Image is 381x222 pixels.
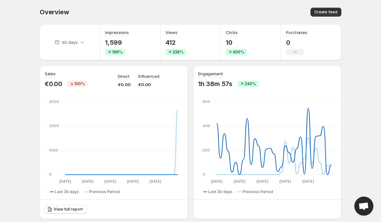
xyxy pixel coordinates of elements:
span: Create feed [314,10,338,15]
text: [DATE] [59,179,71,184]
p: 10 [226,39,247,46]
p: Direct [118,73,130,79]
p: 0 [286,39,307,46]
span: 168% [112,50,123,55]
text: [DATE] [302,179,314,184]
span: Overview [40,8,69,16]
text: [DATE] [279,179,291,184]
h3: Purchases [286,29,307,36]
span: 240% [244,81,256,86]
span: Last 30 days [55,189,79,194]
text: [DATE] [234,179,245,184]
span: 100% [74,81,85,86]
h3: Views [165,29,177,36]
p: 412 [165,39,186,46]
text: [DATE] [82,179,94,184]
p: €0.00 [138,81,159,88]
text: [DATE] [150,179,161,184]
p: 1,599 [105,39,129,46]
p: 30 days [62,39,78,45]
text: 600 [203,99,210,104]
text: [DATE] [257,179,268,184]
h3: Clicks [226,29,238,36]
p: €0.00 [45,80,62,88]
text: 200 [203,148,210,152]
a: View full report [45,205,87,214]
text: 400 [203,124,210,128]
p: 1h 38m 57s [198,80,232,88]
span: Last 30 days [208,189,232,194]
text: [DATE] [104,179,116,184]
text: [DATE] [211,179,223,184]
text: 3000 [49,99,59,104]
p: €0.00 [118,81,130,88]
p: Influenced [138,73,159,79]
text: 2000 [49,124,59,128]
span: 238% [172,50,184,55]
text: 0 [203,172,205,177]
text: [DATE] [127,179,139,184]
h3: Engagement [198,71,223,77]
span: 400% [233,50,244,55]
span: Previous Period [89,189,120,194]
text: 0 [49,172,52,177]
button: Create feed [311,8,341,17]
h3: Sales [45,71,56,77]
text: 1000 [49,148,58,152]
h3: Impressions [105,29,129,36]
span: View full report [54,207,83,212]
a: Open chat [354,197,373,216]
span: Previous Period [243,189,273,194]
